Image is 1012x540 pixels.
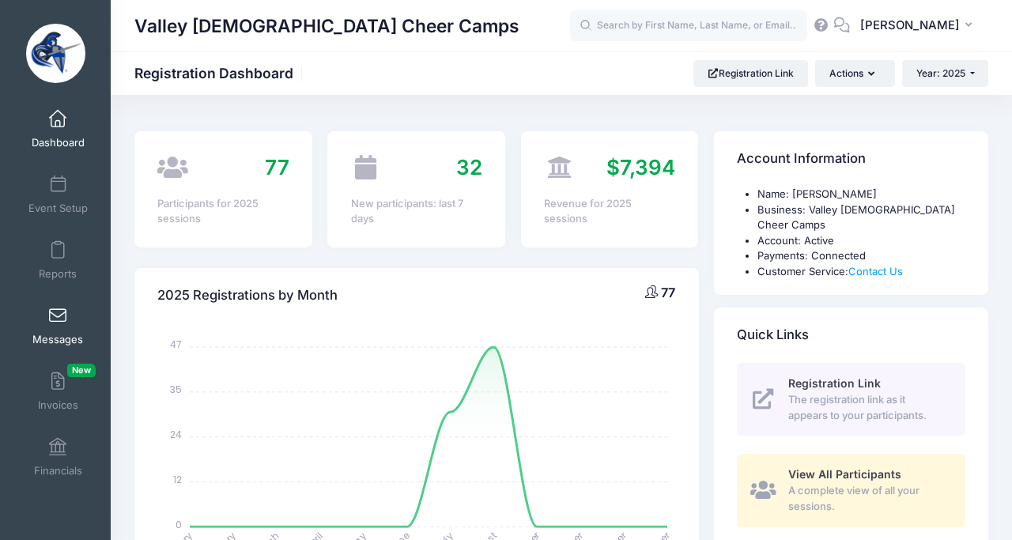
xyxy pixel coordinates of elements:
button: [PERSON_NAME] [850,8,988,44]
span: Messages [32,333,83,346]
li: Name: [PERSON_NAME] [757,187,965,202]
div: Participants for 2025 sessions [157,196,289,227]
button: Year: 2025 [902,60,988,87]
a: Dashboard [21,101,96,157]
tspan: 12 [173,472,182,485]
a: Messages [21,298,96,353]
a: Registration Link The registration link as it appears to your participants. [737,363,965,436]
span: New [67,364,96,377]
span: [PERSON_NAME] [860,17,960,34]
h4: Quick Links [737,313,809,358]
span: Invoices [38,398,78,412]
tspan: 35 [170,383,182,396]
li: Account: Active [757,233,965,249]
span: Reports [39,267,77,281]
a: InvoicesNew [21,364,96,419]
a: View All Participants A complete view of all your sessions. [737,454,965,527]
tspan: 0 [176,517,182,531]
span: 77 [661,285,675,300]
button: Actions [815,60,894,87]
li: Customer Service: [757,264,965,280]
h4: 2025 Registrations by Month [157,273,338,318]
tspan: 24 [170,428,182,441]
h1: Registration Dashboard [134,65,307,81]
span: Dashboard [32,136,85,149]
a: Registration Link [693,60,808,87]
span: A complete view of all your sessions. [788,483,947,514]
a: Financials [21,429,96,485]
li: Business: Valley [DEMOGRAPHIC_DATA] Cheer Camps [757,202,965,233]
input: Search by First Name, Last Name, or Email... [570,10,807,42]
span: Event Setup [28,202,88,215]
span: Year: 2025 [916,67,965,79]
span: $7,394 [606,155,675,179]
a: Reports [21,232,96,288]
h4: Account Information [737,137,866,182]
span: View All Participants [788,467,901,481]
tspan: 47 [170,338,182,351]
span: 77 [265,155,289,179]
img: Valley Christian Cheer Camps [26,24,85,83]
li: Payments: Connected [757,248,965,264]
div: Revenue for 2025 sessions [544,196,675,227]
span: The registration link as it appears to your participants. [788,392,947,423]
span: 32 [456,155,482,179]
h1: Valley [DEMOGRAPHIC_DATA] Cheer Camps [134,8,519,44]
span: Registration Link [788,376,881,390]
span: Financials [34,464,82,478]
a: Event Setup [21,167,96,222]
a: Contact Us [848,265,903,278]
div: New participants: last 7 days [351,196,482,227]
